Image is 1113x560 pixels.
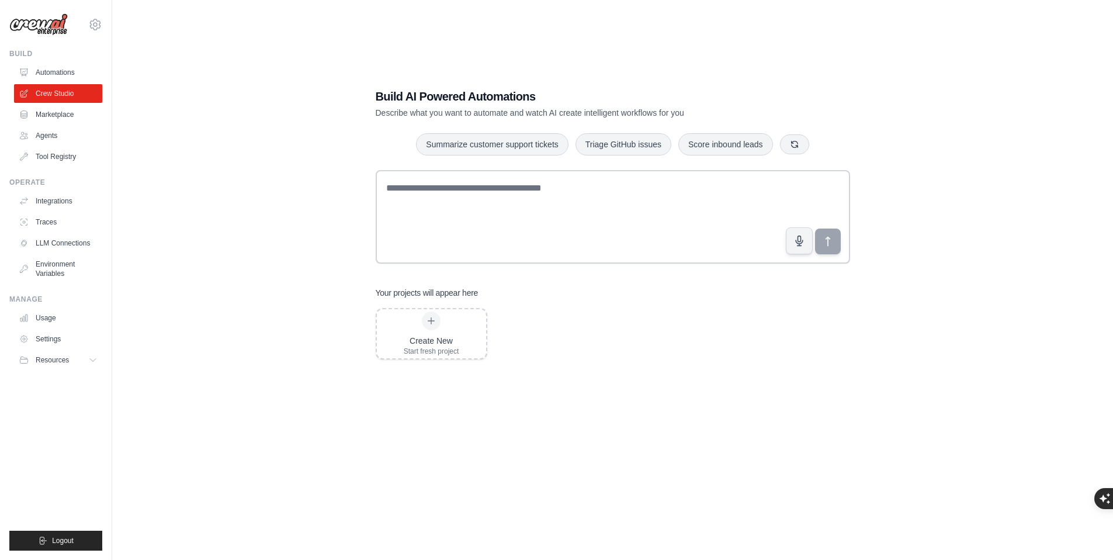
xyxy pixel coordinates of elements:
button: Score inbound leads [678,133,773,155]
button: Resources [14,351,102,369]
div: Start fresh project [404,347,459,356]
h1: Build AI Powered Automations [376,88,768,105]
span: Resources [36,355,69,365]
button: Summarize customer support tickets [416,133,568,155]
div: Operate [9,178,102,187]
a: Usage [14,309,102,327]
button: Triage GitHub issues [575,133,671,155]
a: Crew Studio [14,84,102,103]
div: Build [9,49,102,58]
button: Logout [9,531,102,551]
a: LLM Connections [14,234,102,253]
a: Marketplace [14,105,102,124]
a: Integrations [14,192,102,210]
p: Describe what you want to automate and watch AI create intelligent workflows for you [376,107,768,119]
span: Logout [52,536,74,545]
a: Automations [14,63,102,82]
div: Create New [404,335,459,347]
a: Tool Registry [14,147,102,166]
img: Logo [9,13,68,36]
a: Agents [14,126,102,145]
a: Settings [14,330,102,348]
h3: Your projects will appear here [376,287,479,299]
div: Manage [9,295,102,304]
button: Click to speak your automation idea [786,227,813,254]
a: Environment Variables [14,255,102,283]
a: Traces [14,213,102,231]
button: Get new suggestions [780,134,809,154]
